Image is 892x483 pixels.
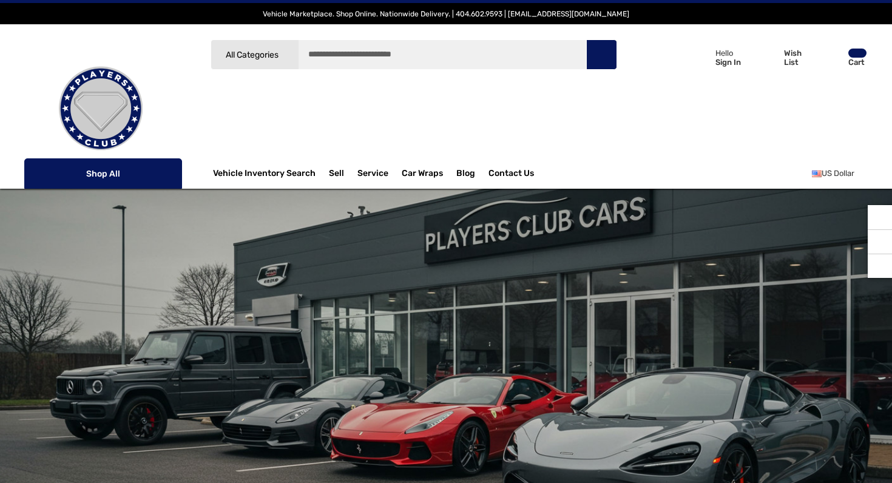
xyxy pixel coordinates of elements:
a: Cart with 0 items [817,36,868,84]
a: Sell [329,161,357,186]
button: Search [586,39,617,70]
span: Car Wraps [402,168,443,181]
a: All Categories Icon Arrow Down Icon Arrow Up [211,39,299,70]
span: Vehicle Marketplace. Shop Online. Nationwide Delivery. | 404.602.9593 | [EMAIL_ADDRESS][DOMAIN_NAME] [263,10,629,18]
svg: Icon Arrow Down [160,169,169,178]
a: Contact Us [488,168,534,181]
a: Service [357,168,388,181]
span: All Categories [226,50,279,60]
span: Sell [329,168,344,181]
a: USD [812,161,868,186]
svg: Recently Viewed [874,211,886,223]
svg: Icon Arrow Down [280,50,289,59]
a: Blog [456,168,475,181]
img: Players Club | Cars For Sale [40,48,161,169]
svg: Icon User Account [692,49,709,66]
svg: Wish List [759,50,777,67]
a: Vehicle Inventory Search [213,168,316,181]
a: Car Wraps [402,161,456,186]
a: Wish List Wish List [753,36,817,78]
p: Sign In [715,58,741,67]
svg: Review Your Cart [823,49,841,66]
p: Hello [715,49,741,58]
svg: Social Media [874,236,886,248]
a: Sign in [678,36,747,78]
p: Wish List [784,49,816,67]
svg: Top [868,260,892,272]
svg: Icon Line [38,167,56,181]
p: Shop All [24,158,182,189]
p: Cart [848,58,867,67]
